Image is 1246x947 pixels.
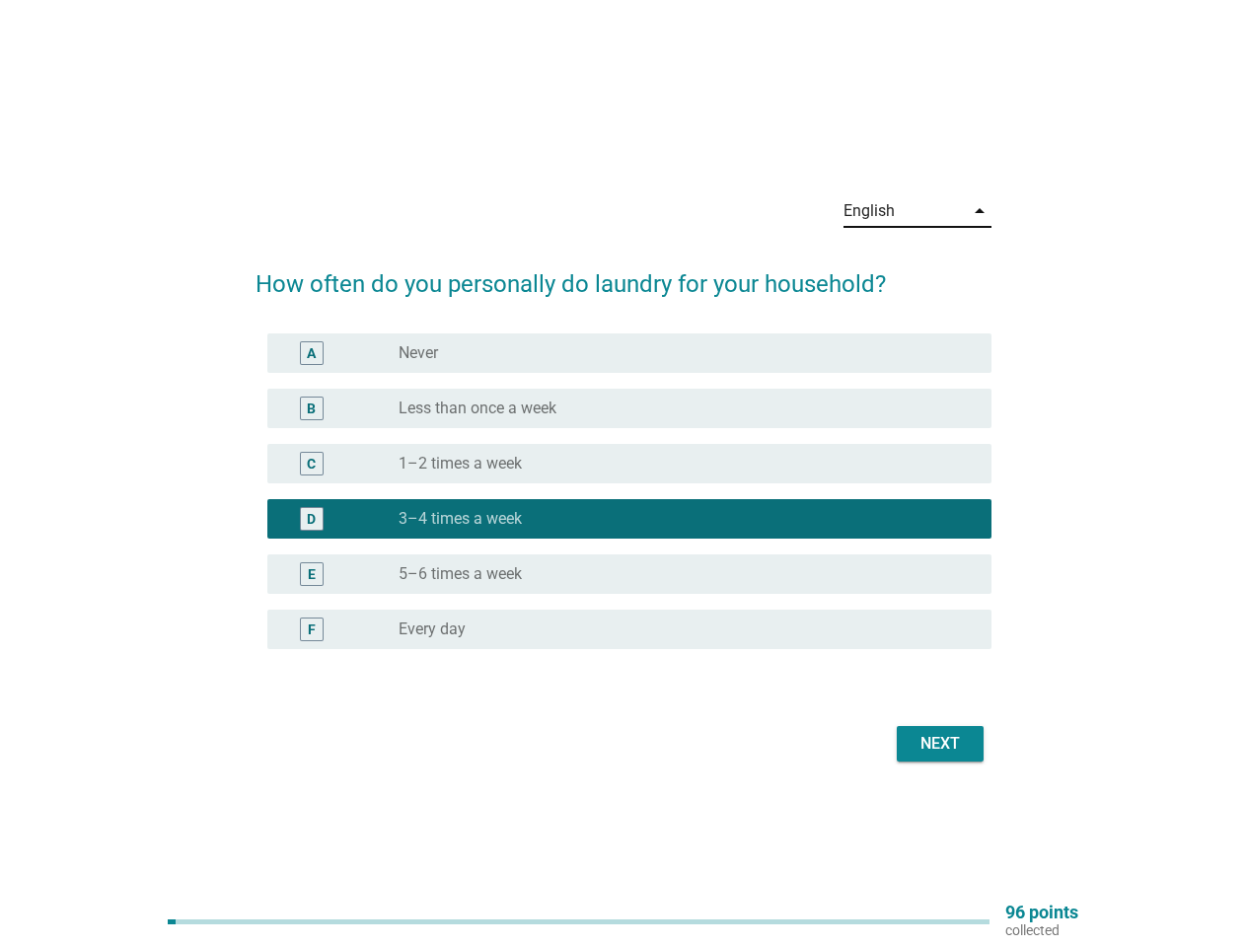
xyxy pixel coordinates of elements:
label: Less than once a week [399,399,556,418]
div: F [308,619,316,640]
label: 5–6 times a week [399,564,522,584]
label: Never [399,343,438,363]
button: Next [897,726,984,762]
h2: How often do you personally do laundry for your household? [256,247,991,302]
label: 3–4 times a week [399,509,522,529]
div: D [307,509,316,530]
div: E [308,564,316,585]
label: Every day [399,619,466,639]
div: B [307,399,316,419]
p: collected [1005,921,1078,939]
p: 96 points [1005,904,1078,921]
label: 1–2 times a week [399,454,522,473]
div: A [307,343,316,364]
div: Next [913,732,968,756]
div: C [307,454,316,474]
